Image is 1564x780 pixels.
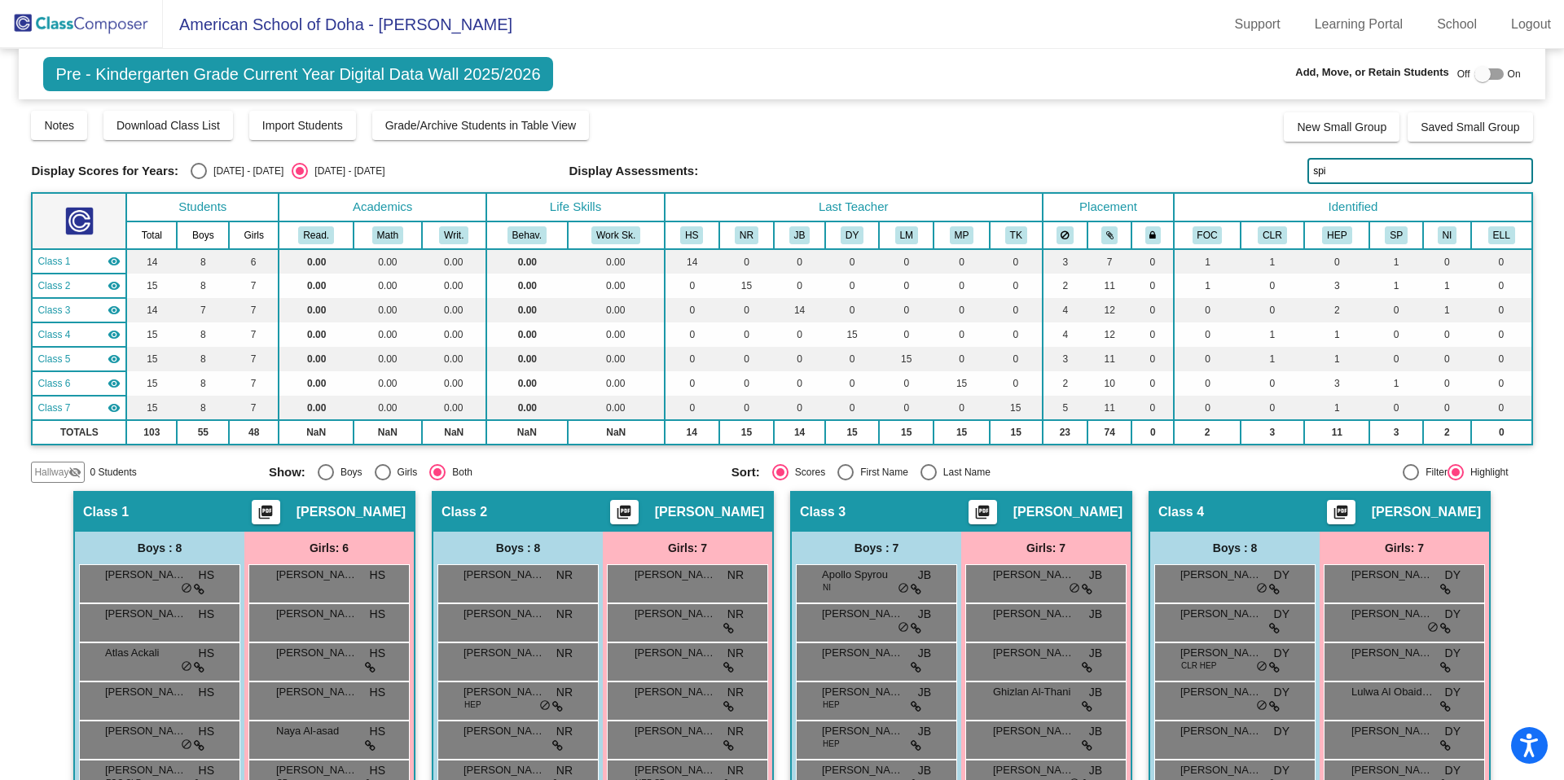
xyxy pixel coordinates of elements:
[279,420,354,445] td: NaN
[1304,420,1369,445] td: 11
[934,274,990,298] td: 0
[1241,221,1305,249] th: Involved with Counselors regularly inside the school day
[34,465,68,480] span: Hallway
[229,221,279,249] th: Girls
[591,226,640,244] button: Work Sk.
[422,274,487,298] td: 0.00
[486,193,665,221] th: Life Skills
[568,420,665,445] td: NaN
[1043,420,1088,445] td: 23
[665,347,719,371] td: 0
[1258,226,1287,244] button: CLR
[774,221,824,249] th: Jennifer Bendriss
[229,347,279,371] td: 7
[1471,371,1532,396] td: 0
[934,249,990,274] td: 0
[1297,121,1386,134] span: New Small Group
[37,401,70,415] span: Class 7
[825,298,880,322] td: 0
[1423,371,1471,396] td: 0
[391,465,418,480] div: Girls
[422,396,487,420] td: 0.00
[229,298,279,322] td: 7
[354,396,421,420] td: 0.00
[1241,298,1305,322] td: 0
[1385,226,1408,244] button: SP
[1087,274,1131,298] td: 11
[108,304,121,317] mat-icon: visibility
[1304,322,1369,347] td: 1
[1087,221,1131,249] th: Keep with students
[108,255,121,268] mat-icon: visibility
[990,249,1043,274] td: 0
[934,322,990,347] td: 0
[1131,221,1174,249] th: Keep with teacher
[879,221,934,249] th: Linnea Maloney
[1304,249,1369,274] td: 0
[126,221,177,249] th: Total
[879,347,934,371] td: 15
[1043,193,1175,221] th: Placement
[44,119,74,132] span: Notes
[665,322,719,347] td: 0
[568,298,665,322] td: 0.00
[126,298,177,322] td: 14
[486,274,567,298] td: 0.00
[719,274,775,298] td: 15
[486,322,567,347] td: 0.00
[1241,396,1305,420] td: 0
[1043,274,1088,298] td: 2
[229,371,279,396] td: 7
[568,371,665,396] td: 0.00
[486,249,567,274] td: 0.00
[735,226,758,244] button: NR
[973,504,992,527] mat-icon: picture_as_pdf
[354,274,421,298] td: 0.00
[1471,298,1532,322] td: 0
[1471,274,1532,298] td: 0
[298,226,334,244] button: Read.
[126,193,279,221] th: Students
[486,298,567,322] td: 0.00
[1131,249,1174,274] td: 0
[1174,274,1240,298] td: 1
[990,396,1043,420] td: 15
[825,396,880,420] td: 0
[108,279,121,292] mat-icon: visibility
[334,465,362,480] div: Boys
[1369,371,1423,396] td: 1
[177,347,229,371] td: 8
[879,322,934,347] td: 0
[610,500,639,524] button: Print Students Details
[719,420,775,445] td: 15
[1174,193,1531,221] th: Identified
[1241,420,1305,445] td: 3
[1087,347,1131,371] td: 11
[825,274,880,298] td: 0
[1471,420,1532,445] td: 0
[1043,221,1088,249] th: Keep away students
[665,420,719,445] td: 14
[1043,371,1088,396] td: 2
[568,274,665,298] td: 0.00
[37,303,70,318] span: Class 3
[569,164,699,178] span: Display Assessments:
[934,420,990,445] td: 15
[719,371,775,396] td: 0
[1087,420,1131,445] td: 74
[1241,371,1305,396] td: 0
[1424,11,1490,37] a: School
[1304,396,1369,420] td: 1
[665,371,719,396] td: 0
[31,111,87,140] button: Notes
[126,420,177,445] td: 103
[990,420,1043,445] td: 15
[126,396,177,420] td: 15
[1174,249,1240,274] td: 1
[1241,347,1305,371] td: 1
[1457,67,1470,81] span: Off
[126,249,177,274] td: 14
[252,500,280,524] button: Print Students Details
[372,111,590,140] button: Grade/Archive Students in Table View
[1131,322,1174,347] td: 0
